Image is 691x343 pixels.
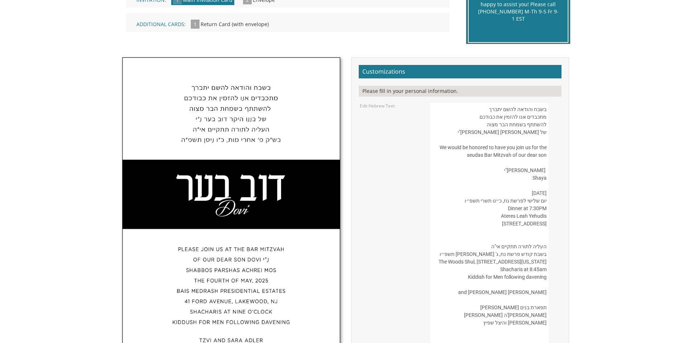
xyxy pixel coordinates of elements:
span: Return Card (with envelope) [201,21,269,28]
span: Additional Cards: [136,21,186,28]
div: Please fill in your personal information. [359,86,562,97]
span: 1 [191,20,200,29]
h2: Customizations [359,65,562,79]
label: Edit Hebrew Text: [360,103,395,109]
